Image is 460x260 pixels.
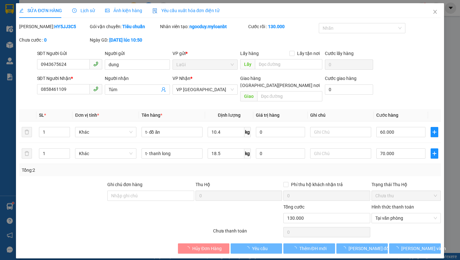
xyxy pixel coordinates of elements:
[325,59,373,70] input: Cước lấy hàng
[19,8,62,13] span: SỬA ĐƠN HÀNG
[341,246,349,251] span: loading
[431,148,438,159] button: plus
[160,23,247,30] div: Nhân viên tạo:
[325,51,354,56] label: Cước lấy hàng
[394,246,401,251] span: loading
[288,181,345,188] span: Phí thu hộ khách nhận trả
[431,151,438,156] span: plus
[142,113,162,118] span: Tên hàng
[75,113,99,118] span: Đơn vị tính
[310,148,371,159] input: Ghi Chú
[37,50,102,57] div: SĐT Người Gửi
[252,245,268,252] span: Yêu cầu
[240,51,259,56] span: Lấy hàng
[39,113,44,118] span: SL
[122,24,145,29] b: Tiêu chuẩn
[389,243,441,254] button: [PERSON_NAME] và In
[308,109,374,122] th: Ghi chú
[283,204,304,209] span: Tổng cước
[72,8,77,13] span: clock-circle
[79,149,132,158] span: Khác
[90,23,159,30] div: Gói vận chuyển:
[244,127,251,137] span: kg
[189,24,227,29] b: ngocduy.myloanbt
[178,243,229,254] button: Hủy Đơn Hàng
[107,182,142,187] label: Ghi chú đơn hàng
[426,3,444,21] button: Close
[433,9,438,14] span: close
[231,243,282,254] button: Yêu cầu
[19,23,88,30] div: [PERSON_NAME]:
[310,127,371,137] input: Ghi Chú
[336,243,388,254] button: [PERSON_NAME] đổi
[185,246,192,251] span: loading
[299,245,326,252] span: Thêm ĐH mới
[19,36,88,43] div: Chưa cước :
[105,8,142,13] span: Ảnh kiện hàng
[195,182,210,187] span: Thu Hộ
[172,50,238,57] div: VP gửi
[105,50,170,57] div: Người gửi
[218,113,241,118] span: Định lượng
[292,246,299,251] span: loading
[375,191,437,201] span: Chưa thu
[245,246,252,251] span: loading
[212,227,283,239] div: Chưa thanh toán
[93,86,98,91] span: phone
[152,8,157,13] img: icon
[22,167,178,174] div: Tổng: 2
[152,8,220,13] span: Yêu cầu xuất hóa đơn điện tử
[72,8,95,13] span: Lịch sử
[268,24,285,29] b: 130.000
[349,245,390,252] span: [PERSON_NAME] đổi
[142,148,203,159] input: VD: Bàn, Ghế
[372,181,441,188] div: Trạng thái Thu Hộ
[431,127,438,137] button: plus
[325,76,356,81] label: Cước giao hàng
[325,84,373,95] input: Cước giao hàng
[105,8,110,13] span: picture
[372,204,414,209] label: Hình thức thanh toán
[22,148,32,159] button: delete
[79,127,132,137] span: Khác
[93,61,98,67] span: phone
[233,82,322,89] span: [GEOGRAPHIC_DATA][PERSON_NAME] nơi
[240,59,255,69] span: Lấy
[37,75,102,82] div: SĐT Người Nhận
[161,87,166,92] span: user-add
[295,50,322,57] span: Lấy tận nơi
[19,8,24,13] span: edit
[376,113,398,118] span: Cước hàng
[105,75,170,82] div: Người nhận
[401,245,446,252] span: [PERSON_NAME] và In
[90,36,159,43] div: Ngày GD:
[176,60,234,69] span: LaGi
[44,37,47,43] b: 0
[375,213,437,223] span: Tại văn phòng
[142,127,203,137] input: VD: Bàn, Ghế
[283,243,335,254] button: Thêm ĐH mới
[192,245,222,252] span: Hủy Đơn Hàng
[22,127,32,137] button: delete
[431,130,438,135] span: plus
[109,37,142,43] b: [DATE] lúc 10:50
[240,91,257,101] span: Giao
[172,76,190,81] span: VP Nhận
[257,91,322,101] input: Dọc đường
[256,113,280,118] span: Giá trị hàng
[244,148,251,159] span: kg
[240,76,261,81] span: Giao hàng
[255,59,322,69] input: Dọc đường
[176,85,234,94] span: VP Thủ Đức
[107,191,194,201] input: Ghi chú đơn hàng
[248,23,318,30] div: Cước rồi :
[54,24,76,29] b: HY5JJ3C5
